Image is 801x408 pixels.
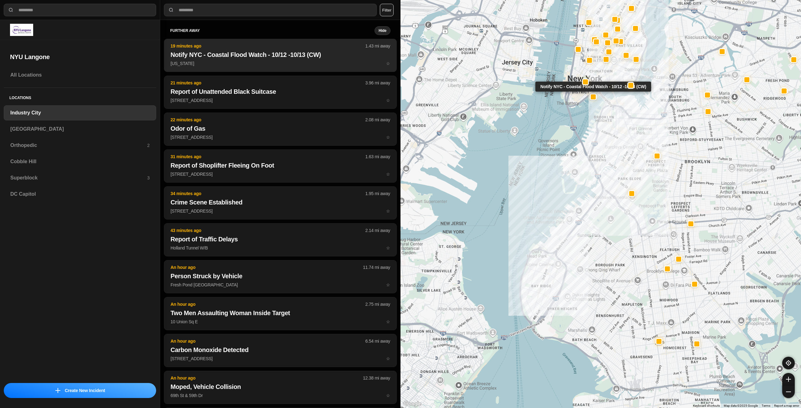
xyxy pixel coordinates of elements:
[4,68,156,83] a: All Locations
[171,309,390,317] h2: Two Men Assaulting Woman Inside Target
[171,134,390,140] p: [STREET_ADDRESS]
[4,154,156,169] a: Cobble Hill
[386,172,390,177] span: star
[171,382,390,391] h2: Moped, Vehicle Collision
[164,98,397,103] a: 21 minutes ago3.96 mi awayReport of Unattended Black Suitcase[STREET_ADDRESS]star
[171,272,390,280] h2: Person Struck by Vehicle
[171,154,365,160] p: 31 minutes ago
[375,26,390,35] button: Hide
[171,198,390,207] h2: Crime Scene Established
[164,208,397,214] a: 34 minutes ago1.95 mi awayCrime Scene Established[STREET_ADDRESS]star
[386,319,390,324] span: star
[171,355,390,362] p: [STREET_ADDRESS]
[55,388,60,393] img: icon
[402,400,423,408] img: Google
[171,319,390,325] p: 10 Union Sq E
[164,113,397,146] button: 22 minutes ago2.08 mi awayOdor of Gas[STREET_ADDRESS]star
[164,297,397,330] button: An hour ago2.75 mi awayTwo Men Assaulting Woman Inside Target10 Union Sq Estar
[782,385,795,398] button: zoom-out
[10,174,147,182] h3: Superblock
[171,208,390,214] p: [STREET_ADDRESS]
[10,24,33,36] img: logo
[365,154,390,160] p: 1.63 mi away
[147,175,150,181] p: 3
[164,245,397,250] a: 43 minutes ago2.14 mi awayReport of Traffic DelaysHolland Tunnel W/Bstar
[365,227,390,234] p: 2.14 mi away
[535,82,651,92] div: Notify NYC - Coastal Flood Watch - 10/12 -10/13 (CW)
[379,28,386,33] small: Hide
[164,76,397,109] button: 21 minutes ago3.96 mi awayReport of Unattended Black Suitcase[STREET_ADDRESS]star
[171,392,390,399] p: 69th St & 59th Dr
[786,360,791,366] img: recenter
[380,4,394,16] button: Filter
[363,264,390,270] p: 11.74 mi away
[171,245,390,251] p: Holland Tunnel W/B
[10,53,150,61] h2: NYU Langone
[171,375,363,381] p: An hour ago
[147,142,150,149] p: 2
[724,404,758,407] span: Map data ©2025 Google
[164,334,397,367] button: An hour ago6.54 mi awayCarbon Monoxide Detected[STREET_ADDRESS]star
[164,171,397,177] a: 31 minutes ago1.63 mi awayReport of Shoplifter Fleeing On Foot[STREET_ADDRESS]star
[363,375,390,381] p: 12.38 mi away
[171,124,390,133] h2: Odor of Gas
[386,61,390,66] span: star
[10,142,147,149] h3: Orthopedic
[164,371,397,404] button: An hour ago12.38 mi awayMoped, Vehicle Collision69th St & 59th Drstar
[786,377,791,382] img: zoom-in
[4,138,156,153] a: Orthopedic2
[164,319,397,324] a: An hour ago2.75 mi awayTwo Men Assaulting Woman Inside Target10 Union Sq Estar
[171,87,390,96] h2: Report of Unattended Black Suitcase
[164,149,397,183] button: 31 minutes ago1.63 mi awayReport of Shoplifter Fleeing On Foot[STREET_ADDRESS]star
[386,356,390,361] span: star
[164,393,397,398] a: An hour ago12.38 mi awayMoped, Vehicle Collision69th St & 59th Drstar
[171,80,365,86] p: 21 minutes ago
[402,400,423,408] a: Open this area in Google Maps (opens a new window)
[171,117,365,123] p: 22 minutes ago
[171,227,365,234] p: 43 minutes ago
[590,93,597,100] button: Notify NYC - Coastal Flood Watch - 10/12 -10/13 (CW)
[365,301,390,307] p: 2.75 mi away
[782,357,795,369] button: recenter
[171,282,390,288] p: Fresh Pond [GEOGRAPHIC_DATA]
[170,28,375,33] h5: further away
[786,389,791,394] img: zoom-out
[10,158,150,165] h3: Cobble Hill
[171,43,365,49] p: 19 minutes ago
[365,190,390,197] p: 1.95 mi away
[164,356,397,361] a: An hour ago6.54 mi awayCarbon Monoxide Detected[STREET_ADDRESS]star
[164,260,397,293] button: An hour ago11.74 mi awayPerson Struck by VehicleFresh Pond [GEOGRAPHIC_DATA]star
[10,71,150,79] h3: All Locations
[171,264,363,270] p: An hour ago
[365,80,390,86] p: 3.96 mi away
[4,383,156,398] a: iconCreate New Incident
[10,125,150,133] h3: [GEOGRAPHIC_DATA]
[164,223,397,256] button: 43 minutes ago2.14 mi awayReport of Traffic DelaysHolland Tunnel W/Bstar
[171,235,390,244] h2: Report of Traffic Delays
[171,161,390,170] h2: Report of Shoplifter Fleeing On Foot
[65,387,105,394] p: Create New Incident
[4,122,156,137] a: [GEOGRAPHIC_DATA]
[168,7,174,13] img: search
[171,171,390,177] p: [STREET_ADDRESS]
[164,134,397,140] a: 22 minutes ago2.08 mi awayOdor of Gas[STREET_ADDRESS]star
[4,170,156,185] a: Superblock3
[365,117,390,123] p: 2.08 mi away
[171,338,365,344] p: An hour ago
[386,135,390,140] span: star
[171,60,390,67] p: [US_STATE]
[171,345,390,354] h2: Carbon Monoxide Detected
[164,186,397,219] button: 34 minutes ago1.95 mi awayCrime Scene Established[STREET_ADDRESS]star
[386,393,390,398] span: star
[4,88,156,105] h5: Locations
[386,209,390,214] span: star
[4,187,156,202] a: DC Capitol
[10,190,150,198] h3: DC Capitol
[386,282,390,287] span: star
[386,98,390,103] span: star
[365,43,390,49] p: 1.43 mi away
[386,245,390,250] span: star
[164,282,397,287] a: An hour ago11.74 mi awayPerson Struck by VehicleFresh Pond [GEOGRAPHIC_DATA]star
[164,39,397,72] button: 19 minutes ago1.43 mi awayNotify NYC - Coastal Flood Watch - 10/12 -10/13 (CW)[US_STATE]star
[10,109,150,117] h3: Industry City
